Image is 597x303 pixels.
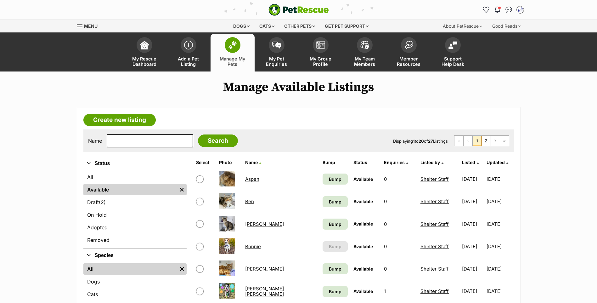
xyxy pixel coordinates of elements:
[488,20,525,32] div: Good Reads
[487,236,513,257] td: [DATE]
[413,139,415,144] strong: 1
[323,241,347,252] button: Bump
[353,221,373,226] span: Available
[83,234,187,246] a: Removed
[280,20,319,32] div: Other pets
[487,168,513,190] td: [DATE]
[381,168,417,190] td: 0
[462,160,475,165] span: Listed
[360,41,369,49] img: team-members-icon-5396bd8760b3fe7c0b43da4ab00e1e3bb1a5d9ba89233759b79545d2d3fc5d0d.svg
[493,5,503,15] button: Notifications
[262,56,291,67] span: My Pet Enquiries
[194,157,216,168] th: Select
[481,5,491,15] a: Favourites
[299,34,343,71] a: My Group Profile
[245,266,284,272] a: [PERSON_NAME]
[83,276,187,287] a: Dogs
[438,20,487,32] div: About PetRescue
[487,191,513,212] td: [DATE]
[320,20,373,32] div: Get pet support
[515,5,525,15] button: My account
[177,184,187,195] a: Remove filter
[245,243,261,249] a: Bonnie
[329,221,341,227] span: Bump
[473,136,482,146] span: Page 1
[83,197,187,208] a: Draft
[245,286,284,297] a: [PERSON_NAME] [PERSON_NAME]
[431,34,475,71] a: Support Help Desk
[329,176,341,182] span: Bump
[500,136,509,146] a: Last page
[464,136,472,146] span: Previous page
[353,199,373,204] span: Available
[166,34,211,71] a: Add a Pet Listing
[481,5,525,15] ul: Account quick links
[177,263,187,275] a: Remove filter
[329,266,341,272] span: Bump
[245,160,258,165] span: Name
[83,263,177,275] a: All
[323,174,347,185] a: Bump
[83,171,187,183] a: All
[459,168,486,190] td: [DATE]
[353,266,373,272] span: Available
[83,222,187,233] a: Adopted
[88,138,102,144] label: Name
[353,289,373,294] span: Available
[122,34,166,71] a: My Rescue Dashboard
[439,56,467,67] span: Support Help Desk
[229,20,254,32] div: Dogs
[307,56,335,67] span: My Group Profile
[420,243,449,249] a: Shelter Staff
[83,209,187,220] a: On Hold
[420,160,440,165] span: Listed by
[387,34,431,71] a: Member Resources
[448,41,457,49] img: help-desk-icon-fdf02630f3aa405de69fd3d07c3f3aa587a6932b1a1747fa1d2bba05be0121f9.svg
[83,251,187,260] button: Species
[504,5,514,15] a: Conversations
[420,266,449,272] a: Shelter Staff
[404,41,413,49] img: member-resources-icon-8e73f808a243e03378d46382f2149f9095a855e16c252ad45f914b54edf8863c.svg
[255,20,279,32] div: Cats
[83,170,187,248] div: Status
[323,219,347,230] a: Bump
[245,198,254,204] a: Ben
[329,243,341,250] span: Bump
[381,258,417,280] td: 0
[198,134,238,147] input: Search
[517,7,523,13] img: Shelter Staff profile pic
[381,236,417,257] td: 0
[140,41,149,49] img: dashboard-icon-eb2f2d2d3e046f16d808141f083e7271f6b2e854fb5c12c21221c1fb7104beca.svg
[495,7,500,13] img: notifications-46538b983faf8c2785f20acdc204bb7945ddae34d4c08c2a6579f10ce5e182be.svg
[482,136,491,146] a: Page 2
[420,221,449,227] a: Shelter Staff
[323,196,347,207] a: Bump
[211,34,255,71] a: Manage My Pets
[420,198,449,204] a: Shelter Staff
[420,176,449,182] a: Shelter Staff
[245,221,284,227] a: [PERSON_NAME]
[268,4,329,16] a: PetRescue
[459,280,486,302] td: [DATE]
[428,139,433,144] strong: 27
[459,191,486,212] td: [DATE]
[420,288,449,294] a: Shelter Staff
[487,160,508,165] a: Updated
[395,56,423,67] span: Member Resources
[351,157,381,168] th: Status
[228,41,237,49] img: manage-my-pets-icon-02211641906a0b7f246fdf0571729dbe1e7629f14944591b6c1af311fb30b64b.svg
[245,160,261,165] a: Name
[381,280,417,302] td: 1
[381,213,417,235] td: 0
[268,4,329,16] img: logo-e224e6f780fb5917bec1dbf3a21bbac754714ae5b6737aabdf751b685950b380.svg
[83,159,187,168] button: Status
[393,139,448,144] span: Displaying to of Listings
[384,160,408,165] a: Enquiries
[329,198,341,205] span: Bump
[420,160,443,165] a: Listed by
[462,160,479,165] a: Listed
[245,176,259,182] a: Aspen
[487,258,513,280] td: [DATE]
[459,236,486,257] td: [DATE]
[353,244,373,249] span: Available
